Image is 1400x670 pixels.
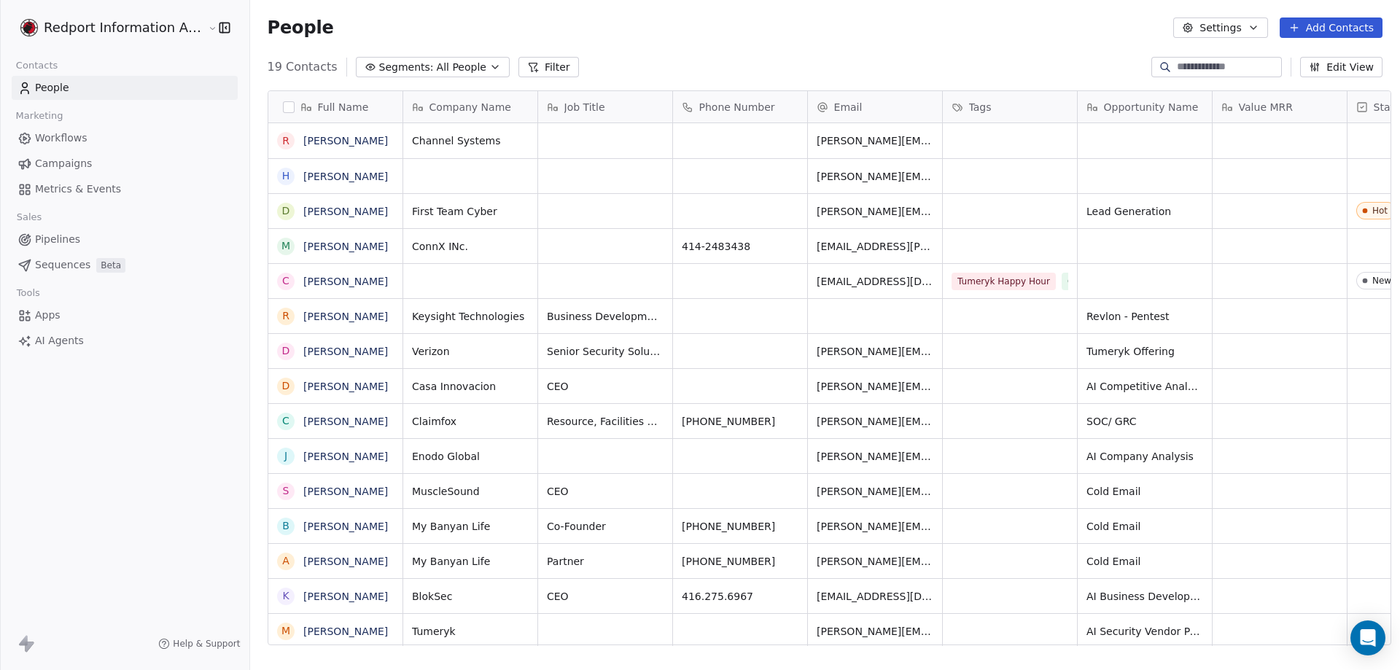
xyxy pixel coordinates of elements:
a: [PERSON_NAME] [303,171,388,182]
span: SOC/ GRC [1086,414,1203,429]
a: [PERSON_NAME] [303,346,388,357]
span: Full Name [318,100,369,114]
span: Campaigns [35,156,92,171]
div: D [281,378,289,394]
span: [PERSON_NAME][EMAIL_ADDRESS][PERSON_NAME][DOMAIN_NAME] [817,484,933,499]
div: M [281,238,290,254]
span: [PERSON_NAME][EMAIL_ADDRESS][DOMAIN_NAME] [817,379,933,394]
span: ConnX INc. [412,239,529,254]
div: C [282,413,289,429]
img: Redport_hacker_head.png [20,19,38,36]
a: Workflows [12,126,238,150]
span: Workflows [35,131,87,146]
div: H [281,168,289,184]
span: Contacts [9,55,64,77]
div: Hot [1372,206,1388,216]
div: Company Name [403,91,537,122]
a: Campaigns [12,152,238,176]
span: Segments: [379,60,434,75]
span: MuscleSound [412,484,529,499]
a: [PERSON_NAME] [303,135,388,147]
div: grid [268,123,403,646]
span: [PHONE_NUMBER] [682,519,798,534]
span: People [35,80,69,96]
span: Cold Email [1086,554,1203,569]
a: People [12,76,238,100]
div: C [282,273,289,289]
span: Lead Generation [1086,204,1203,219]
span: My Banyan Life [412,554,529,569]
span: AI Business Development [1086,589,1203,604]
span: Pipelines [35,232,80,247]
span: Apps [35,308,61,323]
span: Revlon - Pentest [1086,309,1203,324]
span: Opportunity Name [1104,100,1199,114]
span: CEO [547,589,664,604]
a: [PERSON_NAME] [303,416,388,427]
a: [PERSON_NAME] [303,556,388,567]
a: SequencesBeta [12,253,238,277]
button: Add Contacts [1280,17,1382,38]
button: Redport Information Assurance [17,15,198,40]
span: [PERSON_NAME][EMAIL_ADDRESS][PERSON_NAME][DOMAIN_NAME] [817,414,933,429]
a: [PERSON_NAME] [303,591,388,602]
span: [PERSON_NAME][EMAIL_ADDRESS][DOMAIN_NAME] [817,624,933,639]
span: [PERSON_NAME][EMAIL_ADDRESS][DOMAIN_NAME] [817,133,933,148]
button: Edit View [1300,57,1382,77]
span: Keysight Technologies [412,309,529,324]
div: D [281,343,289,359]
span: Resource, Facilities & IT Security Manager [547,414,664,429]
a: [PERSON_NAME] [303,276,388,287]
div: S [282,483,289,499]
span: [PERSON_NAME][EMAIL_ADDRESS][DOMAIN_NAME] [817,204,933,219]
a: [PERSON_NAME] [303,486,388,497]
span: Redport Information Assurance [44,18,204,37]
span: Senior Security Solutions Principal [547,344,664,359]
span: Job Title [564,100,605,114]
span: Verizon [412,344,529,359]
div: Open Intercom Messenger [1350,620,1385,655]
div: M [281,623,290,639]
a: [PERSON_NAME] [303,381,388,392]
div: Value MRR [1213,91,1347,122]
div: Email [808,91,942,122]
a: Help & Support [158,638,240,650]
a: [PERSON_NAME] [303,451,388,462]
span: Sequences [35,257,90,273]
span: Cold Email [1086,519,1203,534]
button: Settings [1173,17,1267,38]
div: J [284,448,287,464]
span: Casa Innovacion [412,379,529,394]
span: Value MRR [1239,100,1293,114]
span: Help & Support [173,638,240,650]
a: Metrics & Events [12,177,238,201]
span: Beta [96,258,125,273]
div: R [282,308,289,324]
a: [PERSON_NAME] [303,521,388,532]
span: 416.275.6967 [682,589,798,604]
div: R [282,133,289,149]
span: Tumeryk [412,624,529,639]
span: Cold Email [1086,484,1203,499]
span: Metrics & Events [35,182,121,197]
div: A [282,553,289,569]
span: [PHONE_NUMBER] [682,554,798,569]
span: Channel Systems [412,133,529,148]
span: AI Company Analysis [1086,449,1203,464]
span: [PERSON_NAME][EMAIL_ADDRESS][PERSON_NAME][DOMAIN_NAME] [817,344,933,359]
span: [PERSON_NAME][EMAIL_ADDRESS][DOMAIN_NAME] [817,554,933,569]
span: [PERSON_NAME][EMAIL_ADDRESS][DOMAIN_NAME] [817,169,933,184]
a: [PERSON_NAME] [303,626,388,637]
div: B [282,518,289,534]
span: 414-2483438 [682,239,798,254]
a: [PERSON_NAME] [303,241,388,252]
a: Apps [12,303,238,327]
span: Company Name [429,100,511,114]
button: Filter [518,57,579,77]
span: Marketing [9,105,69,127]
div: Full Name [268,91,402,122]
div: Tags [943,91,1077,122]
span: [EMAIL_ADDRESS][DOMAIN_NAME] [817,274,933,289]
span: My Banyan Life [412,519,529,534]
span: CEO [547,379,664,394]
